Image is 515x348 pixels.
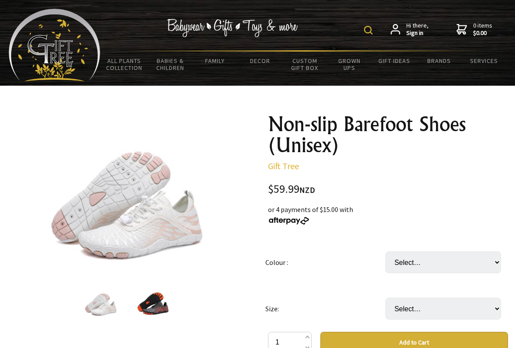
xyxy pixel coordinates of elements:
a: Babies & Children [148,52,193,77]
div: $59.99 [268,184,508,195]
td: Size: [265,285,385,332]
span: Hi there, [406,22,429,37]
img: Non-slip Barefoot Shoes (Unisex) [84,285,117,319]
img: Babyware - Gifts - Toys and more... [9,9,100,81]
span: 0 items [473,21,492,37]
a: Decor [237,52,282,70]
td: Colour : [265,239,385,285]
a: Hi there,Sign in [391,22,429,37]
a: Gift Tree [268,160,299,171]
a: Brands [417,52,462,70]
a: 0 items$0.00 [457,22,492,37]
img: Non-slip Barefoot Shoes (Unisex) [47,114,207,274]
h1: Non-slip Barefoot Shoes (Unisex) [268,114,508,156]
a: Gift Ideas [372,52,417,70]
img: Babywear - Gifts - Toys & more [167,19,298,37]
span: NZD [299,185,315,195]
img: Afterpay [268,217,310,225]
div: or 4 payments of $15.00 with [268,204,508,225]
a: Services [461,52,506,70]
a: All Plants Collection [100,52,148,77]
strong: Sign in [406,29,429,37]
strong: $0.00 [473,29,492,37]
a: Custom Gift Box [282,52,327,77]
img: product search [364,26,373,35]
a: Family [193,52,238,70]
a: Grown Ups [327,52,372,77]
img: Non-slip Barefoot Shoes (Unisex) [137,285,170,319]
